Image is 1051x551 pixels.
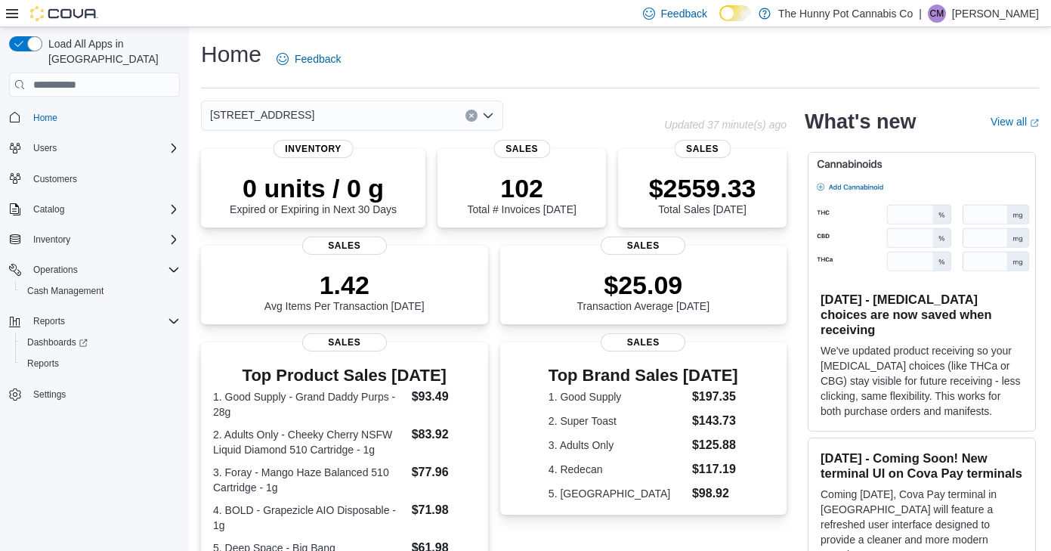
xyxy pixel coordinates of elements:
[264,270,425,312] div: Avg Items Per Transaction [DATE]
[952,5,1039,23] p: [PERSON_NAME]
[27,231,76,249] button: Inventory
[27,231,180,249] span: Inventory
[991,116,1039,128] a: View allExternal link
[33,142,57,154] span: Users
[302,237,387,255] span: Sales
[3,106,186,128] button: Home
[27,200,70,218] button: Catalog
[549,438,686,453] dt: 3. Adults Only
[3,199,186,220] button: Catalog
[930,5,944,23] span: CM
[27,312,180,330] span: Reports
[9,100,180,444] nav: Complex example
[412,426,476,444] dd: $83.92
[30,6,98,21] img: Cova
[213,503,406,533] dt: 4. BOLD - Grapezicle AIO Disposable - 1g
[210,106,314,124] span: [STREET_ADDRESS]
[467,173,576,203] p: 102
[33,234,70,246] span: Inventory
[33,112,57,124] span: Home
[302,333,387,351] span: Sales
[601,333,685,351] span: Sales
[821,450,1023,481] h3: [DATE] - Coming Soon! New terminal UI on Cova Pay terminals
[549,462,686,477] dt: 4. Redecan
[213,367,476,385] h3: Top Product Sales [DATE]
[27,285,104,297] span: Cash Management
[27,139,180,157] span: Users
[719,21,720,22] span: Dark Mode
[3,138,186,159] button: Users
[549,389,686,404] dt: 1. Good Supply
[821,292,1023,337] h3: [DATE] - [MEDICAL_DATA] choices are now saved when receiving
[649,173,756,203] p: $2559.33
[549,486,686,501] dt: 5. [GEOGRAPHIC_DATA]
[27,169,180,188] span: Customers
[928,5,946,23] div: Corrin Marier
[27,107,180,126] span: Home
[27,261,84,279] button: Operations
[661,6,707,21] span: Feedback
[33,203,64,215] span: Catalog
[805,110,916,134] h2: What's new
[692,460,738,478] dd: $117.19
[27,200,180,218] span: Catalog
[33,315,65,327] span: Reports
[577,270,709,312] div: Transaction Average [DATE]
[27,109,63,127] a: Home
[21,333,94,351] a: Dashboards
[27,170,83,188] a: Customers
[649,173,756,215] div: Total Sales [DATE]
[21,282,110,300] a: Cash Management
[3,259,186,280] button: Operations
[201,39,261,70] h1: Home
[549,367,738,385] h3: Top Brand Sales [DATE]
[3,311,186,332] button: Reports
[467,173,576,215] div: Total # Invoices [DATE]
[674,140,731,158] span: Sales
[33,173,77,185] span: Customers
[601,237,685,255] span: Sales
[465,110,478,122] button: Clear input
[230,173,397,215] div: Expired or Expiring in Next 30 Days
[21,333,180,351] span: Dashboards
[273,140,354,158] span: Inventory
[33,264,78,276] span: Operations
[15,353,186,374] button: Reports
[295,51,341,67] span: Feedback
[27,261,180,279] span: Operations
[3,229,186,250] button: Inventory
[21,354,180,373] span: Reports
[270,44,347,74] a: Feedback
[412,501,476,519] dd: $71.98
[27,139,63,157] button: Users
[692,412,738,430] dd: $143.73
[664,119,787,131] p: Updated 37 minute(s) ago
[778,5,913,23] p: The Hunny Pot Cannabis Co
[577,270,709,300] p: $25.09
[15,332,186,353] a: Dashboards
[412,388,476,406] dd: $93.49
[27,336,88,348] span: Dashboards
[15,280,186,302] button: Cash Management
[1030,119,1039,128] svg: External link
[719,5,751,21] input: Dark Mode
[21,354,65,373] a: Reports
[919,5,922,23] p: |
[3,168,186,190] button: Customers
[213,427,406,457] dt: 2. Adults Only - Cheeky Cherry NSFW Liquid Diamond 510 Cartridge - 1g
[27,358,59,370] span: Reports
[213,465,406,495] dt: 3. Foray - Mango Haze Balanced 510 Cartridge - 1g
[27,385,180,404] span: Settings
[33,388,66,401] span: Settings
[692,388,738,406] dd: $197.35
[549,413,686,429] dt: 2. Super Toast
[27,312,71,330] button: Reports
[264,270,425,300] p: 1.42
[213,389,406,419] dt: 1. Good Supply - Grand Daddy Purps - 28g
[21,282,180,300] span: Cash Management
[42,36,180,67] span: Load All Apps in [GEOGRAPHIC_DATA]
[692,484,738,503] dd: $98.92
[230,173,397,203] p: 0 units / 0 g
[27,385,72,404] a: Settings
[412,463,476,481] dd: $77.96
